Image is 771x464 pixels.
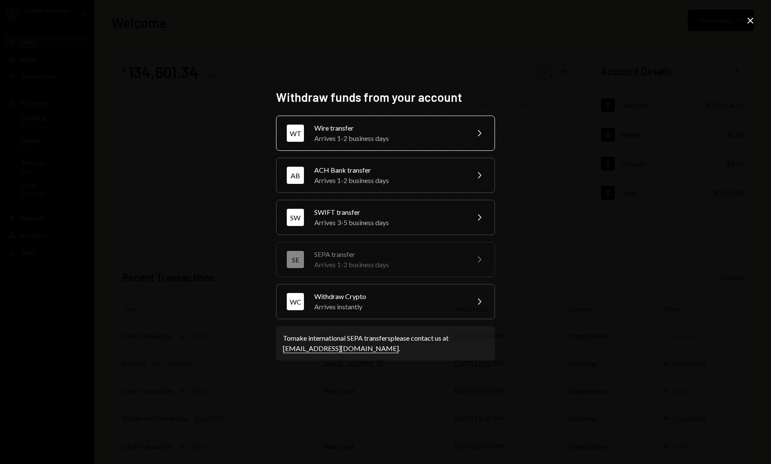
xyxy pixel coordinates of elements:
a: [EMAIL_ADDRESS][DOMAIN_NAME] [283,344,399,353]
div: Arrives 3-5 business days [314,217,464,228]
div: Arrives 1-2 business days [314,259,464,270]
div: AB [287,167,304,184]
div: Arrives instantly [314,302,464,312]
div: SWIFT transfer [314,207,464,217]
h2: Withdraw funds from your account [276,89,495,106]
div: Withdraw Crypto [314,291,464,302]
div: SEPA transfer [314,249,464,259]
button: WTWire transferArrives 1-2 business days [276,116,495,151]
div: Arrives 1-2 business days [314,175,464,186]
button: SWSWIFT transferArrives 3-5 business days [276,200,495,235]
div: Arrives 1-2 business days [314,133,464,143]
div: SE [287,251,304,268]
button: SESEPA transferArrives 1-2 business days [276,242,495,277]
div: SW [287,209,304,226]
button: WCWithdraw CryptoArrives instantly [276,284,495,319]
div: Wire transfer [314,123,464,133]
div: WT [287,125,304,142]
div: WC [287,293,304,310]
button: ABACH Bank transferArrives 1-2 business days [276,158,495,193]
div: ACH Bank transfer [314,165,464,175]
div: To make international SEPA transfers please contact us at . [283,333,488,354]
